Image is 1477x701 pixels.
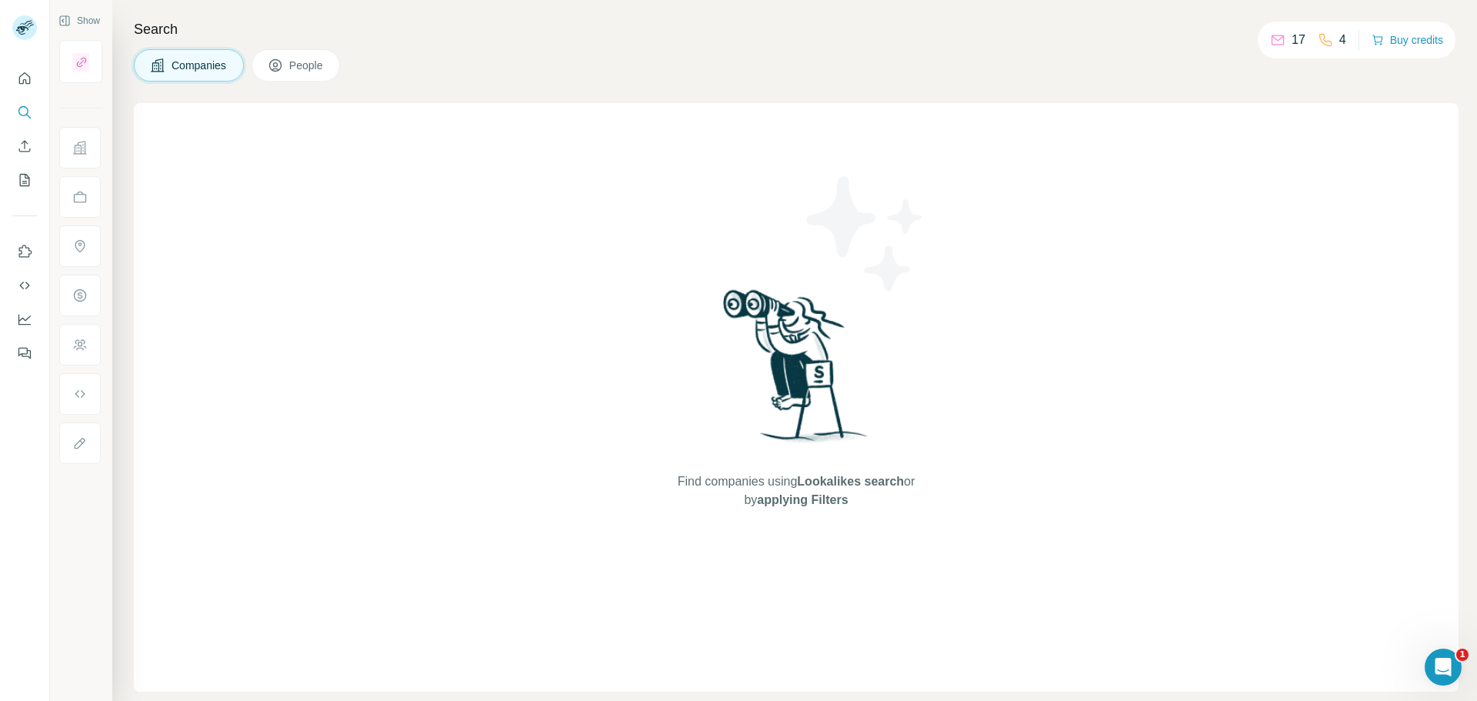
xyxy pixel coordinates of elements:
iframe: Intercom live chat [1425,649,1462,686]
span: People [289,58,325,73]
h4: Search [134,18,1459,40]
button: Search [12,98,37,126]
button: Dashboard [12,305,37,333]
span: Companies [172,58,228,73]
button: Quick start [12,65,37,92]
button: Enrich CSV [12,132,37,160]
span: applying Filters [757,493,848,506]
span: Find companies using or by [673,472,919,509]
button: Use Surfe API [12,272,37,299]
span: 1 [1456,649,1469,661]
p: 17 [1292,31,1305,49]
img: Surfe Illustration - Stars [796,165,935,303]
button: My lists [12,166,37,194]
span: Lookalikes search [797,475,904,488]
button: Show [48,9,111,32]
button: Feedback [12,339,37,367]
img: Surfe Illustration - Woman searching with binoculars [716,285,876,457]
button: Use Surfe on LinkedIn [12,238,37,265]
button: Buy credits [1372,29,1443,51]
p: 4 [1339,31,1346,49]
